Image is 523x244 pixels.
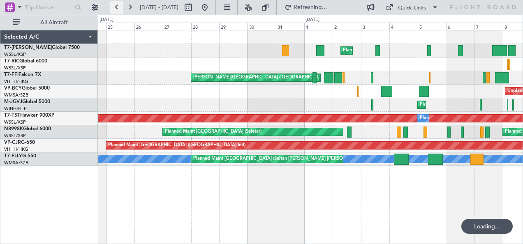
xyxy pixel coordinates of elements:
[106,23,134,30] div: 25
[4,106,27,112] a: WIHH/HLP
[4,127,23,131] span: N8998K
[361,23,389,30] div: 3
[21,20,87,25] span: All Aircraft
[305,16,319,23] div: [DATE]
[4,59,19,64] span: T7-RIC
[4,45,80,50] a: T7-[PERSON_NAME]Global 7500
[4,160,28,166] a: WMSA/SZB
[343,44,424,57] div: Planned Maint Dubai (Al Maktoum Intl)
[4,99,50,104] a: M-JGVJGlobal 5000
[4,154,36,159] a: T7-ELLYG-550
[108,139,245,152] div: Planned Maint [GEOGRAPHIC_DATA] ([GEOGRAPHIC_DATA] Intl)
[4,146,28,152] a: VHHH/HKG
[4,72,41,77] a: T7-FFIFalcon 7X
[4,119,26,125] a: WSSL/XSP
[4,133,26,139] a: WSSL/XSP
[333,23,361,30] div: 2
[193,153,385,165] div: Planned Maint [GEOGRAPHIC_DATA] (Sultan [PERSON_NAME] [PERSON_NAME] - Subang)
[398,4,426,12] div: Quick Links
[4,51,26,58] a: WSSL/XSP
[293,5,328,10] span: Refreshing...
[4,78,28,85] a: VHHH/HKG
[219,23,248,30] div: 29
[4,86,22,91] span: VP-BCY
[248,23,276,30] div: 30
[461,219,513,234] div: Loading...
[193,71,337,84] div: [PERSON_NAME][GEOGRAPHIC_DATA] ([GEOGRAPHIC_DATA] Intl)
[420,112,450,124] div: Planned Maint
[25,1,72,14] input: Trip Number
[418,23,446,30] div: 5
[4,140,21,145] span: VP-CJR
[4,72,19,77] span: T7-FFI
[281,1,330,14] button: Refreshing...
[4,113,54,118] a: T7-TSTHawker 900XP
[4,86,50,91] a: VP-BCYGlobal 5000
[191,23,220,30] div: 28
[389,23,418,30] div: 4
[9,16,89,29] button: All Aircraft
[100,16,113,23] div: [DATE]
[4,99,22,104] span: M-JGVJ
[304,23,333,30] div: 1
[4,45,52,50] span: T7-[PERSON_NAME]
[276,23,304,30] div: 31
[140,4,178,11] span: [DATE] - [DATE]
[4,92,28,98] a: WMSA/SZB
[474,23,503,30] div: 7
[4,154,22,159] span: T7-ELLY
[420,99,516,111] div: Planned Maint [GEOGRAPHIC_DATA] (Seletar)
[4,127,51,131] a: N8998KGlobal 6000
[4,140,35,145] a: VP-CJRG-650
[382,1,442,14] button: Quick Links
[4,113,20,118] span: T7-TST
[165,126,261,138] div: Planned Maint [GEOGRAPHIC_DATA] (Seletar)
[446,23,474,30] div: 6
[4,65,26,71] a: WSSL/XSP
[4,59,47,64] a: T7-RICGlobal 6000
[163,23,191,30] div: 27
[134,23,163,30] div: 26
